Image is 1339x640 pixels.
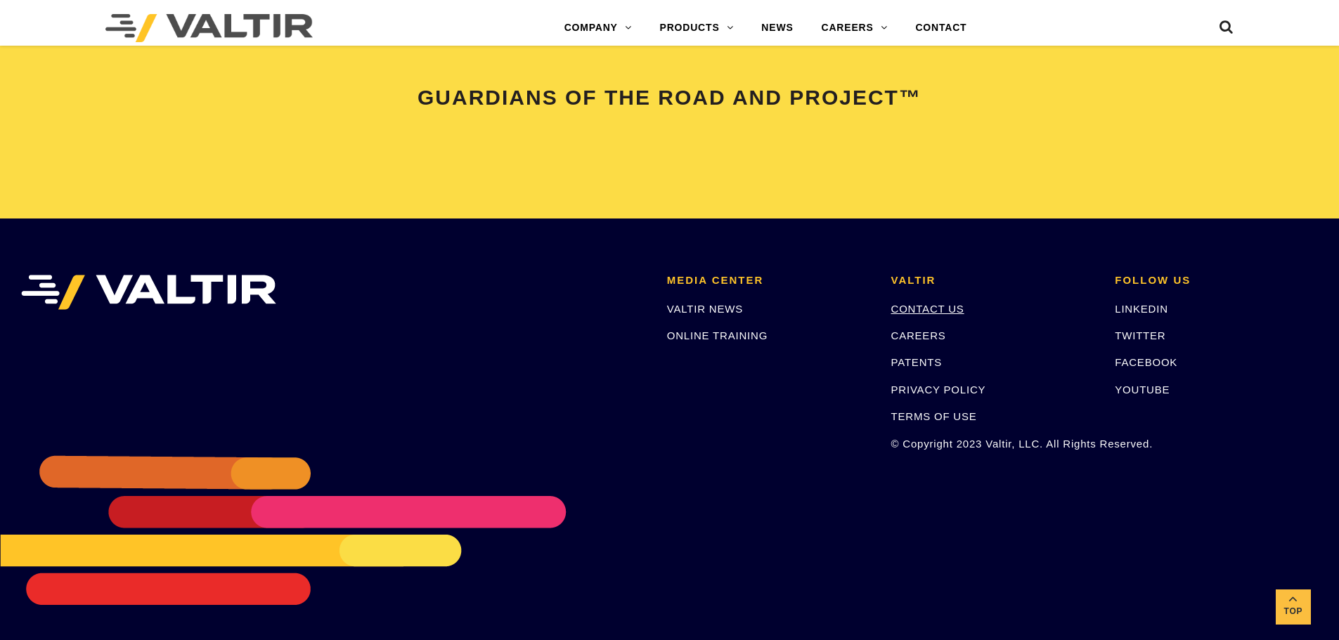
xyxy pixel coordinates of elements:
[901,14,981,42] a: CONTACT
[891,410,977,422] a: TERMS OF USE
[550,14,646,42] a: COMPANY
[1276,589,1311,625] a: Top
[808,14,902,42] a: CAREERS
[418,86,921,109] span: GUARDIANS OF THE ROAD AND PROJECT™
[1115,356,1177,368] a: FACEBOOK
[667,329,768,341] a: ONLINE TRAINING
[1115,275,1318,287] h2: FOLLOW US
[891,303,964,315] a: CONTACT US
[891,384,986,396] a: PRIVACY POLICY
[891,436,1094,452] p: © Copyright 2023 Valtir, LLC. All Rights Reserved.
[646,14,748,42] a: PRODUCTS
[1115,329,1165,341] a: TWITTER
[1276,603,1311,620] span: Top
[667,275,870,287] h2: MEDIA CENTER
[891,356,943,368] a: PATENTS
[667,303,743,315] a: VALTIR NEWS
[21,275,276,310] img: VALTIR
[747,14,807,42] a: NEWS
[891,275,1094,287] h2: VALTIR
[891,329,946,341] a: CAREERS
[1115,384,1170,396] a: YOUTUBE
[1115,303,1168,315] a: LINKEDIN
[105,14,313,42] img: Valtir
